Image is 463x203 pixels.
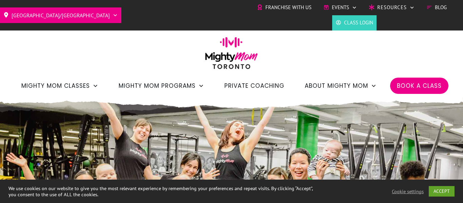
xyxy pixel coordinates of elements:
[224,80,284,92] a: Private Coaching
[21,80,90,92] span: Mighty Mom Classes
[119,80,204,92] a: Mighty Mom Programs
[377,2,407,13] span: Resources
[429,186,455,197] a: ACCEPT
[119,80,196,92] span: Mighty Mom Programs
[21,80,98,92] a: Mighty Mom Classes
[265,2,311,13] span: Franchise with Us
[257,2,311,13] a: Franchise with Us
[392,188,424,195] a: Cookie settings
[426,2,447,13] a: Blog
[332,2,349,13] span: Events
[12,10,110,21] span: [GEOGRAPHIC_DATA]/[GEOGRAPHIC_DATA]
[202,37,261,74] img: mightymom-logo-toronto
[305,80,377,92] a: About Mighty Mom
[369,2,415,13] a: Resources
[397,80,442,92] a: Book a Class
[305,80,368,92] span: About Mighty Mom
[344,18,373,28] span: Class Login
[435,2,447,13] span: Blog
[323,2,357,13] a: Events
[3,10,118,21] a: [GEOGRAPHIC_DATA]/[GEOGRAPHIC_DATA]
[8,185,321,198] div: We use cookies on our website to give you the most relevant experience by remembering your prefer...
[336,18,373,28] a: Class Login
